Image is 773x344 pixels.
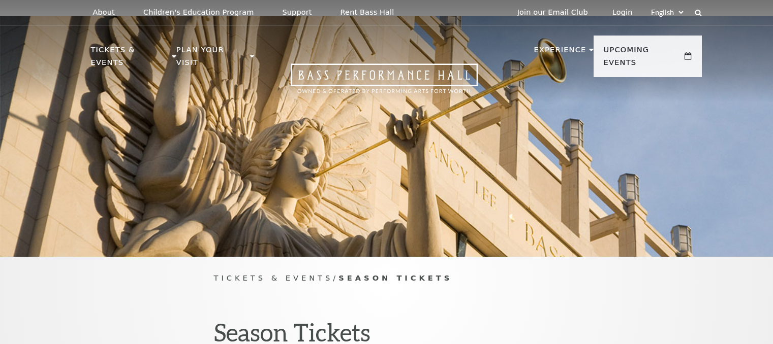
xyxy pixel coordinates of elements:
[338,273,452,282] span: Season Tickets
[283,8,312,17] p: Support
[176,44,248,75] p: Plan Your Visit
[91,44,170,75] p: Tickets & Events
[214,272,560,285] p: /
[214,273,333,282] span: Tickets & Events
[604,44,683,75] p: Upcoming Events
[649,8,685,17] select: Select:
[341,8,394,17] p: Rent Bass Hall
[534,44,586,62] p: Experience
[93,8,115,17] p: About
[143,8,254,17] p: Children's Education Program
